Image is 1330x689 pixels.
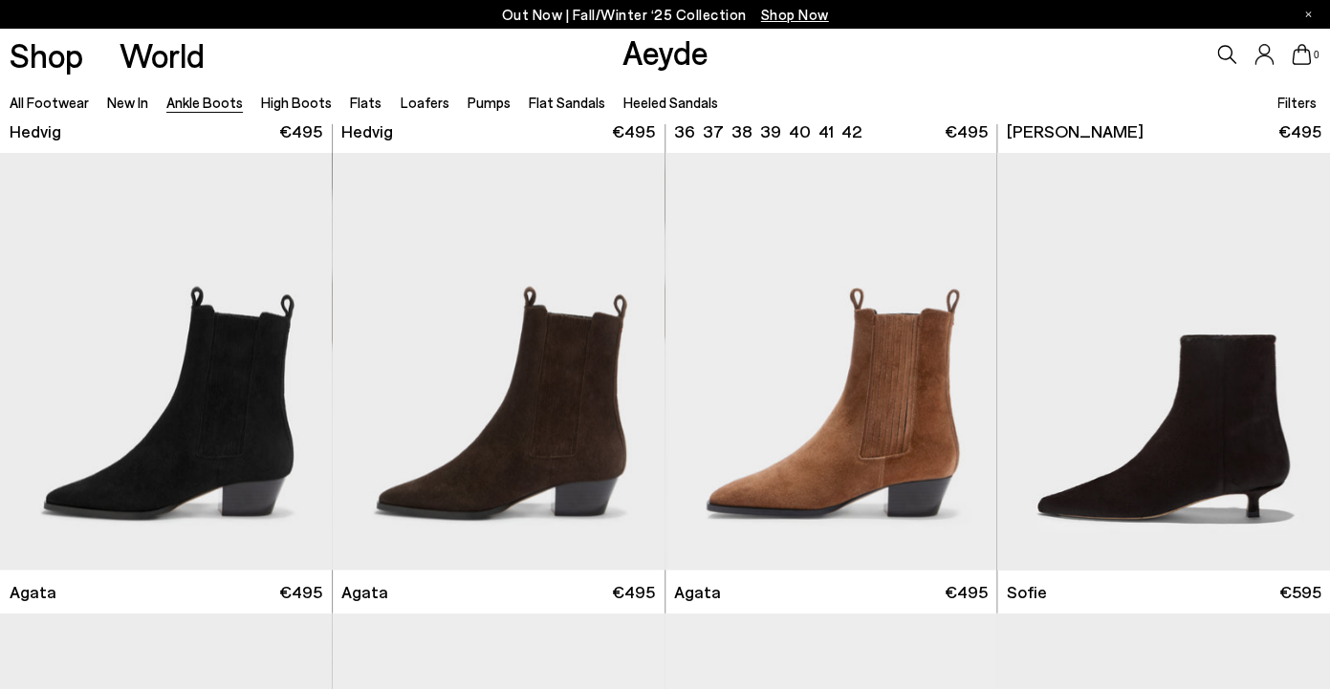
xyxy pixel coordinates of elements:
a: Sofie €595 [997,570,1330,613]
ul: variant [674,119,856,143]
a: World [120,38,205,72]
span: €495 [279,119,322,143]
span: €495 [945,579,988,603]
li: 38 [731,119,752,143]
a: New In [107,94,148,111]
a: Agata €495 [333,570,665,613]
a: High Boots [261,94,332,111]
a: Loafers [401,94,449,111]
span: Hedvig [341,119,393,143]
li: 36 [674,119,695,143]
span: Agata [10,579,56,603]
li: 39 [760,119,781,143]
div: 1 / 6 [997,153,1330,570]
li: 40 [789,119,811,143]
a: Next slide Previous slide [997,153,1330,570]
li: 42 [841,119,861,143]
li: 41 [818,119,834,143]
span: Navigate to /collections/new-in [761,6,829,23]
span: €495 [612,579,655,603]
span: Sofie [1007,579,1047,603]
img: Sofie Ponyhair Ankle Boots [997,153,1330,570]
span: Hedvig [10,119,61,143]
span: Filters [1277,94,1317,111]
a: Pumps [468,94,511,111]
a: All Footwear [10,94,89,111]
a: Aeyde [621,32,708,72]
a: [PERSON_NAME] €495 [997,110,1330,153]
p: Out Now | Fall/Winter ‘25 Collection [502,3,829,27]
a: Shop [10,38,83,72]
span: €495 [945,119,988,143]
a: Next slide Previous slide [665,153,997,570]
div: 1 / 6 [665,153,997,570]
a: Agata €495 [665,570,997,613]
span: Agata [341,579,388,603]
span: €595 [1278,579,1320,603]
span: €495 [1277,119,1320,143]
span: €495 [279,579,322,603]
span: Agata [674,579,721,603]
span: [PERSON_NAME] [1007,119,1144,143]
li: 37 [703,119,724,143]
img: Agata Suede Ankle Boots [665,153,997,570]
a: 36 37 38 39 40 41 42 €495 [665,110,997,153]
a: Flat Sandals [529,94,605,111]
span: €495 [612,119,655,143]
img: Agata Suede Ankle Boots [333,153,665,570]
span: 0 [1311,50,1320,60]
a: Heeled Sandals [623,94,718,111]
a: Flats [350,94,382,111]
a: Ankle Boots [166,94,243,111]
a: 0 [1292,44,1311,65]
a: Hedvig €495 [333,110,665,153]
